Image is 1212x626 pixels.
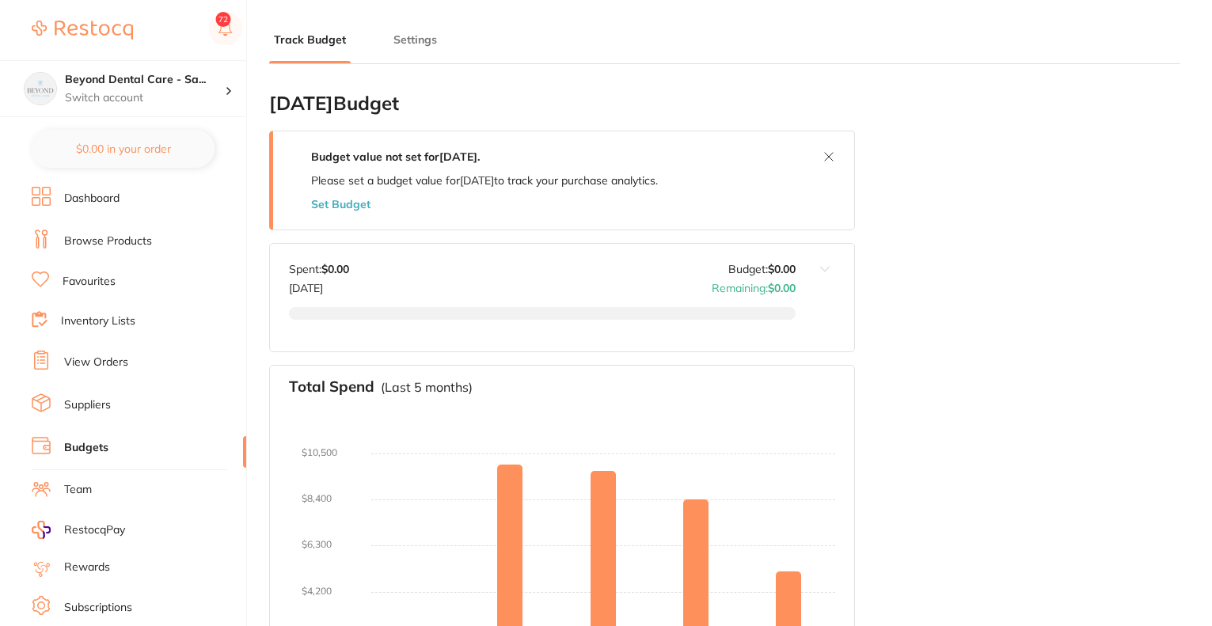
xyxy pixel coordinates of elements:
[65,72,225,88] h4: Beyond Dental Care - Sandstone Point
[32,12,133,48] a: Restocq Logo
[289,263,349,275] p: Spent:
[64,560,110,575] a: Rewards
[61,313,135,329] a: Inventory Lists
[728,263,796,275] p: Budget:
[712,275,796,294] p: Remaining:
[64,233,152,249] a: Browse Products
[64,355,128,370] a: View Orders
[64,600,132,616] a: Subscriptions
[269,32,351,47] button: Track Budget
[25,73,56,104] img: Beyond Dental Care - Sandstone Point
[311,150,480,164] strong: Budget value not set for [DATE] .
[64,440,108,456] a: Budgets
[289,378,374,396] h3: Total Spend
[311,174,658,187] p: Please set a budget value for [DATE] to track your purchase analytics.
[32,521,51,539] img: RestocqPay
[768,281,796,295] strong: $0.00
[32,21,133,40] img: Restocq Logo
[311,198,370,211] button: Set Budget
[65,90,225,106] p: Switch account
[768,262,796,276] strong: $0.00
[321,262,349,276] strong: $0.00
[64,191,120,207] a: Dashboard
[32,130,215,168] button: $0.00 in your order
[381,380,473,394] p: (Last 5 months)
[289,275,349,294] p: [DATE]
[64,482,92,498] a: Team
[63,274,116,290] a: Favourites
[269,93,855,115] h2: [DATE] Budget
[64,522,125,538] span: RestocqPay
[32,521,125,539] a: RestocqPay
[64,397,111,413] a: Suppliers
[389,32,442,47] button: Settings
